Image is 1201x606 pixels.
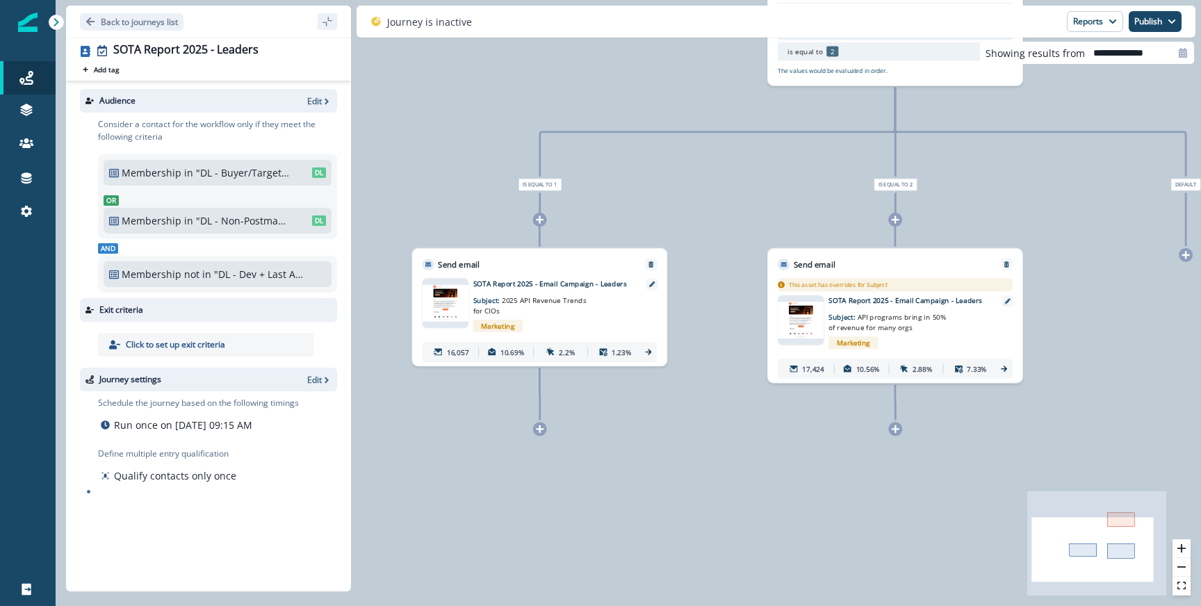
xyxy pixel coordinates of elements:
p: Membership [122,165,181,180]
p: Subject: [828,306,953,333]
p: 16,057 [447,347,468,357]
button: Edit [307,374,332,386]
p: Showing results from [986,46,1085,60]
button: Edit [307,95,332,107]
p: Membership [122,213,181,228]
p: 1.23% [612,347,632,357]
p: 10.69% [500,347,524,357]
p: 17,424 [802,363,824,374]
button: sidebar collapse toggle [318,13,337,30]
span: 2025 API Revenue Trends for CIOs [473,295,587,316]
p: 2 [826,46,838,56]
p: Click to set up exit criteria [126,338,225,351]
span: Or [104,195,119,206]
button: Go back [80,13,183,31]
p: is equal to [787,46,822,56]
span: Marketing [473,320,523,332]
p: Membership [122,267,181,281]
div: is equal to 2 [800,179,991,191]
img: email asset unavailable [423,285,469,322]
p: 10.56% [856,363,880,374]
p: Send email [794,259,835,270]
span: Marketing [828,336,879,349]
button: Remove [643,261,659,268]
p: 2.2% [559,347,575,357]
p: Send email [438,259,479,270]
img: Inflection [18,13,38,32]
p: Consider a contact for the workflow only if they meet the following criteria [98,118,337,143]
p: Edit [307,374,322,386]
p: in [184,213,193,228]
span: is equal to 1 [518,179,562,191]
p: Audience [99,95,136,107]
p: "DL - Buyer/Target Inf + Last Active" [196,165,290,180]
span: is equal to 2 [874,179,917,191]
button: zoom in [1173,539,1191,558]
p: not in [184,267,211,281]
span: DL [312,167,326,178]
p: Edit [307,95,322,107]
span: DL [312,215,326,226]
p: This asset has overrides for Subject [789,280,888,289]
span: Default [1171,179,1201,191]
span: API programs bring in 50% of revenue for many orgs [828,312,947,332]
p: in [184,165,193,180]
button: zoom out [1173,558,1191,577]
button: Add tag [80,64,122,75]
p: The values would be evaluated in order. [778,67,888,76]
p: Exit criteria [99,304,143,316]
div: Send emailRemoveThis asset has overrides for Subjectemail asset unavailableSOTA Report 2025 - Ema... [767,248,1023,384]
p: Qualify contacts only once [114,468,236,483]
p: Define multiple entry qualification [98,448,239,460]
p: 7.33% [967,363,987,374]
div: Send emailRemoveemail asset unavailableSOTA Report 2025 - Email Campaign - LeadersSubject: 2025 A... [412,248,668,366]
button: fit view [1173,577,1191,596]
button: Remove [999,261,1015,268]
g: Edge from af784800-7bc1-4b81-bbb1-5f08913021cb to node-edge-label1e23e432-f958-4d1f-ad31-cf6f97fc... [540,88,895,177]
p: Run once on [DATE] 09:15 AM [114,418,252,432]
div: SOTA Report 2025 - Leaders [113,43,259,58]
div: is equal to 1 [444,179,635,191]
button: Reports [1067,11,1123,32]
p: Back to journeys list [101,16,178,28]
img: email asset unavailable [778,302,824,339]
span: And [98,243,118,254]
button: Publish [1129,11,1182,32]
p: 2.88% [913,363,933,374]
g: Edge from af784800-7bc1-4b81-bbb1-5f08913021cb to node-edge-label21be3bd1-94c9-499c-b45d-6003658c... [895,88,1186,177]
p: Journey is inactive [387,15,472,29]
p: "DL - Dev + Last Active" [214,267,308,281]
p: SOTA Report 2025 - Email Campaign - Leaders [828,295,988,306]
p: Journey settings [99,373,161,386]
p: SOTA Report 2025 - Email Campaign - Leaders [473,279,632,289]
p: Add tag [94,65,119,74]
p: Schedule the journey based on the following timings [98,397,299,409]
p: "DL - Non-Postman + Buyer/Target Influencer" [196,213,290,228]
p: Subject: [473,289,598,316]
